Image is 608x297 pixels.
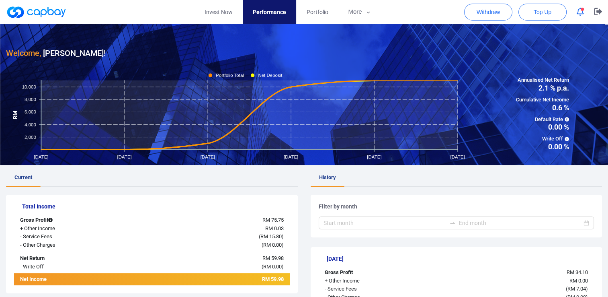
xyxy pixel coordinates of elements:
tspan: 8,000 [25,97,36,102]
span: RM 0.00 [263,242,282,248]
span: Annualised Net Return [516,76,569,85]
tspan: 2,000 [25,134,36,139]
span: RM 15.80 [260,233,282,239]
tspan: [DATE] [367,155,382,159]
h5: [DATE] [327,255,594,262]
div: + Other Income [319,277,434,285]
div: - Other Charges [14,241,129,250]
div: ( ) [129,233,290,241]
span: swap-right [449,220,456,226]
span: Portfolio [306,8,328,16]
button: Withdraw [464,4,512,21]
span: RM 0.00 [569,278,588,284]
input: Start month [323,219,446,227]
tspan: [DATE] [201,155,215,159]
span: to [449,220,456,226]
tspan: [DATE] [450,155,465,159]
tspan: 4,000 [25,122,36,127]
span: RM 0.03 [265,225,284,231]
div: Net Income [14,275,129,285]
span: RM 34.10 [567,269,588,275]
h5: Total Income [22,203,290,210]
span: Welcome, [6,48,41,58]
span: 0.00 % [516,143,569,151]
span: RM 7.04 [567,286,586,292]
div: Gross Profit [14,216,129,225]
div: ( ) [129,241,290,250]
span: RM 75.75 [262,217,284,223]
div: ( ) [129,263,290,271]
span: History [319,174,336,180]
button: Top Up [518,4,567,21]
div: Net Return [14,254,129,263]
span: 0.6 % [516,104,569,111]
div: ( ) [433,285,594,293]
span: RM 59.98 [262,276,284,282]
div: Gross Profit [319,268,434,277]
span: Write Off [516,135,569,143]
tspan: 6,000 [25,109,36,114]
span: 2.1 % p.a. [516,85,569,92]
span: Performance [253,8,286,16]
span: Top Up [534,8,551,16]
tspan: 10,000 [22,85,36,89]
div: - Service Fees [319,285,434,293]
span: Current [14,174,32,180]
tspan: Net Deposit [258,73,283,78]
span: Cumulative Net Income [516,96,569,104]
span: Default Rate [516,115,569,124]
h3: [PERSON_NAME] ! [6,47,106,60]
tspan: [DATE] [34,155,48,159]
tspan: RM [12,111,18,119]
div: - Write Off [14,263,129,271]
div: - Service Fees [14,233,129,241]
div: + Other Income [14,225,129,233]
input: End month [459,219,582,227]
h5: Filter by month [319,203,594,210]
span: RM 0.00 [263,264,282,270]
span: RM 59.98 [262,255,284,261]
tspan: [DATE] [117,155,132,159]
span: 0.00 % [516,124,569,131]
tspan: [DATE] [284,155,298,159]
tspan: Portfolio Total [216,73,244,78]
